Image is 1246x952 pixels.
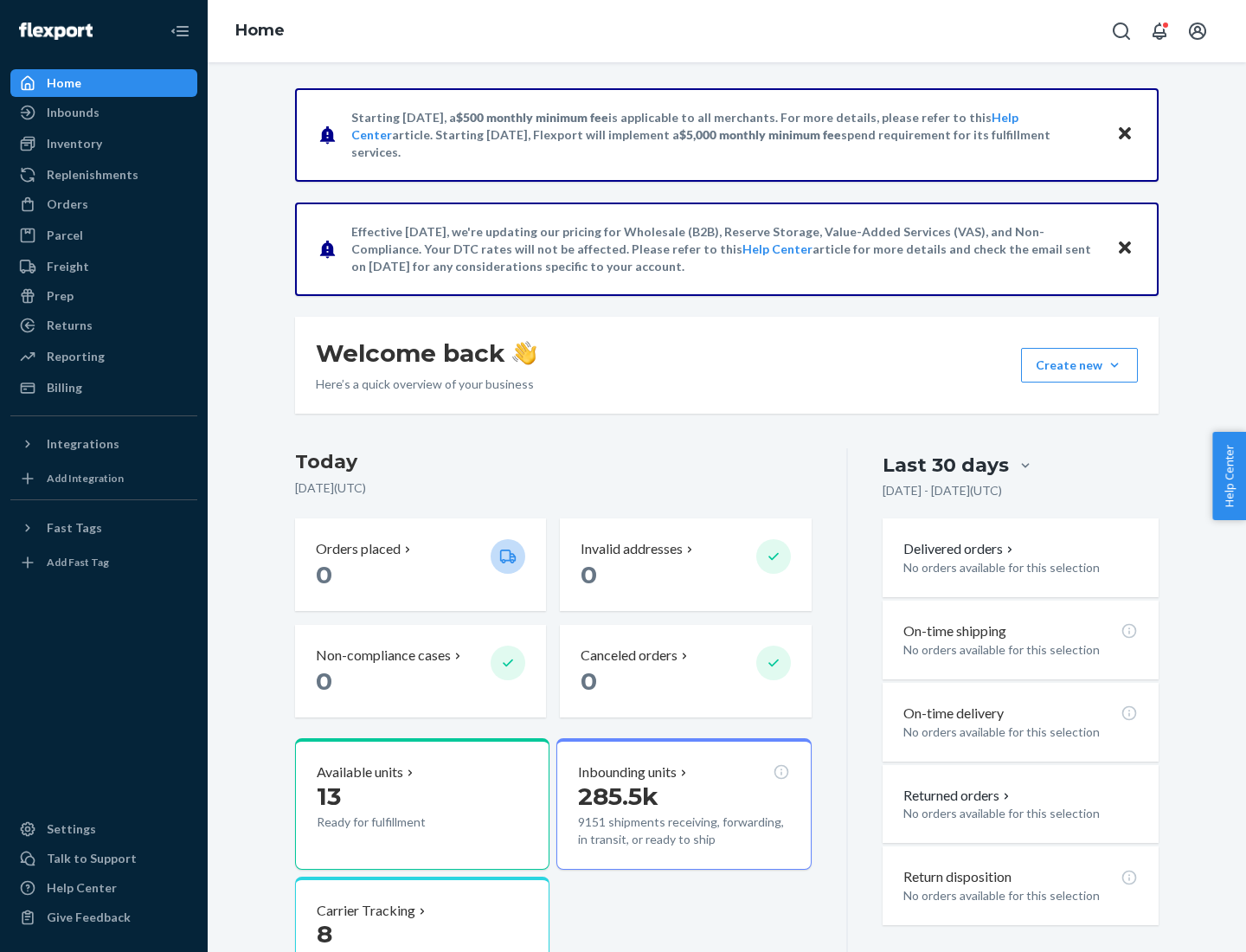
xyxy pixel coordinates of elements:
[317,782,341,811] span: 13
[351,109,1100,161] p: Starting [DATE], a is applicable to all merchants. For more details, please refer to this article...
[47,196,88,213] div: Orders
[903,704,1004,724] p: On-time delivery
[317,901,415,921] p: Carrier Tracking
[456,110,608,125] span: $500 monthly minimum fee
[47,74,81,92] div: Home
[1212,432,1246,520] button: Help Center
[10,874,197,902] a: Help Center
[10,161,197,189] a: Replenishments
[883,482,1002,499] p: [DATE] - [DATE] ( UTC )
[316,539,401,559] p: Orders placed
[10,222,197,249] a: Parcel
[47,258,89,275] div: Freight
[295,479,812,497] p: [DATE] ( UTC )
[10,69,197,97] a: Home
[351,223,1100,275] p: Effective [DATE], we're updating our pricing for Wholesale (B2B), Reserve Storage, Value-Added Se...
[317,919,332,949] span: 8
[295,625,546,717] button: Non-compliance cases 0
[903,867,1012,887] p: Return disposition
[1142,14,1177,48] button: Open notifications
[10,312,197,339] a: Returns
[47,820,96,838] div: Settings
[1114,122,1136,147] button: Close
[578,762,677,782] p: Inbounding units
[10,343,197,370] a: Reporting
[903,641,1138,659] p: No orders available for this selection
[903,887,1138,904] p: No orders available for this selection
[47,909,131,926] div: Give Feedback
[316,560,332,589] span: 0
[317,762,403,782] p: Available units
[317,814,477,831] p: Ready for fulfillment
[163,14,197,48] button: Close Navigation
[560,518,811,611] button: Invalid addresses 0
[10,190,197,218] a: Orders
[10,253,197,280] a: Freight
[316,338,536,369] h1: Welcome back
[903,805,1138,822] p: No orders available for this selection
[903,559,1138,576] p: No orders available for this selection
[47,317,93,334] div: Returns
[512,341,536,365] img: hand-wave emoji
[1114,236,1136,261] button: Close
[581,666,597,696] span: 0
[1021,348,1138,383] button: Create new
[47,104,100,121] div: Inbounds
[10,374,197,402] a: Billing
[19,23,93,40] img: Flexport logo
[222,6,299,56] ol: breadcrumbs
[10,904,197,931] button: Give Feedback
[47,287,74,305] div: Prep
[10,549,197,576] a: Add Fast Tag
[47,435,119,453] div: Integrations
[295,738,549,870] button: Available units13Ready for fulfillment
[903,724,1138,741] p: No orders available for this selection
[316,376,536,393] p: Here’s a quick overview of your business
[10,815,197,843] a: Settings
[581,646,678,666] p: Canceled orders
[295,448,812,476] h3: Today
[742,241,812,256] a: Help Center
[679,127,841,142] span: $5,000 monthly minimum fee
[903,621,1006,641] p: On-time shipping
[316,646,451,666] p: Non-compliance cases
[10,282,197,310] a: Prep
[1104,14,1139,48] button: Open Search Box
[47,471,124,486] div: Add Integration
[581,539,683,559] p: Invalid addresses
[10,430,197,458] button: Integrations
[556,738,811,870] button: Inbounding units285.5k9151 shipments receiving, forwarding, in transit, or ready to ship
[883,452,1009,479] div: Last 30 days
[903,539,1017,559] button: Delivered orders
[47,519,102,537] div: Fast Tags
[1180,14,1215,48] button: Open account menu
[47,166,138,183] div: Replenishments
[47,379,82,396] div: Billing
[295,518,546,611] button: Orders placed 0
[10,99,197,126] a: Inbounds
[10,130,197,158] a: Inventory
[47,555,109,569] div: Add Fast Tag
[47,879,117,897] div: Help Center
[47,850,137,867] div: Talk to Support
[235,21,285,40] a: Home
[903,786,1013,806] button: Returned orders
[581,560,597,589] span: 0
[10,465,197,492] a: Add Integration
[10,845,197,872] a: Talk to Support
[47,227,83,244] div: Parcel
[560,625,811,717] button: Canceled orders 0
[578,814,789,848] p: 9151 shipments receiving, forwarding, in transit, or ready to ship
[316,666,332,696] span: 0
[47,135,102,152] div: Inventory
[578,782,658,811] span: 285.5k
[10,514,197,542] button: Fast Tags
[47,348,105,365] div: Reporting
